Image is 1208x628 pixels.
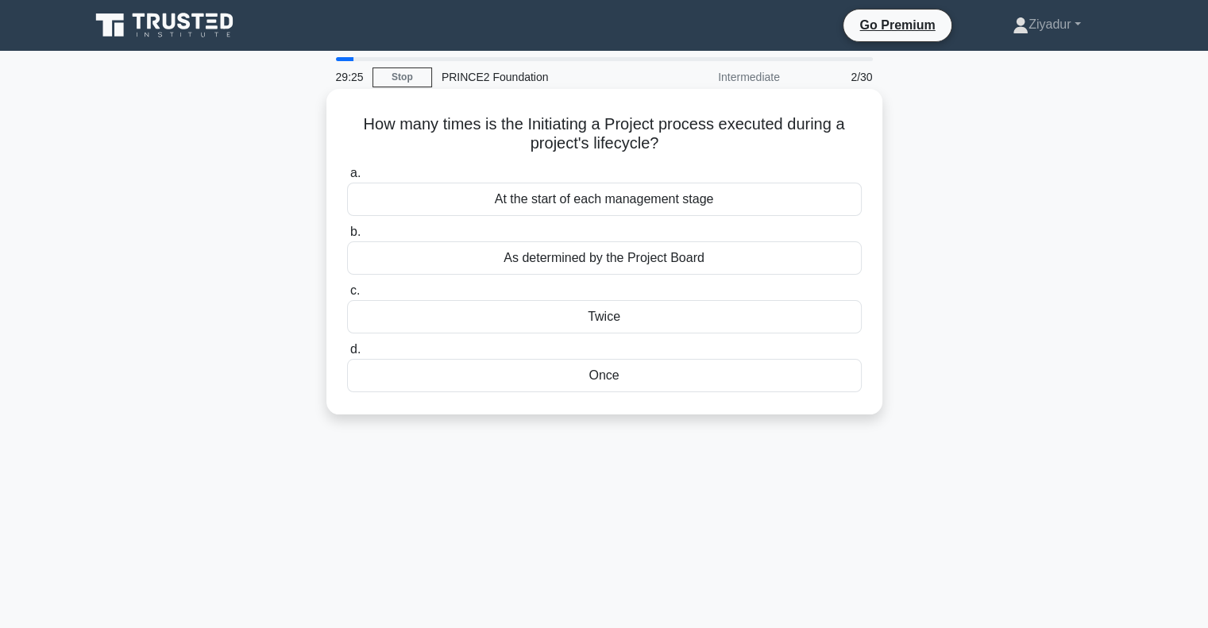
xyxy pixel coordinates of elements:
[850,15,944,35] a: Go Premium
[345,114,863,154] h5: How many times is the Initiating a Project process executed during a project's lifecycle?
[650,61,789,93] div: Intermediate
[350,342,361,356] span: d.
[975,9,1118,40] a: Ziyadur
[347,359,862,392] div: Once
[789,61,882,93] div: 2/30
[347,300,862,333] div: Twice
[350,225,361,238] span: b.
[350,166,361,179] span: a.
[347,183,862,216] div: At the start of each management stage
[347,241,862,275] div: As determined by the Project Board
[350,283,360,297] span: c.
[372,67,432,87] a: Stop
[326,61,372,93] div: 29:25
[432,61,650,93] div: PRINCE2 Foundation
